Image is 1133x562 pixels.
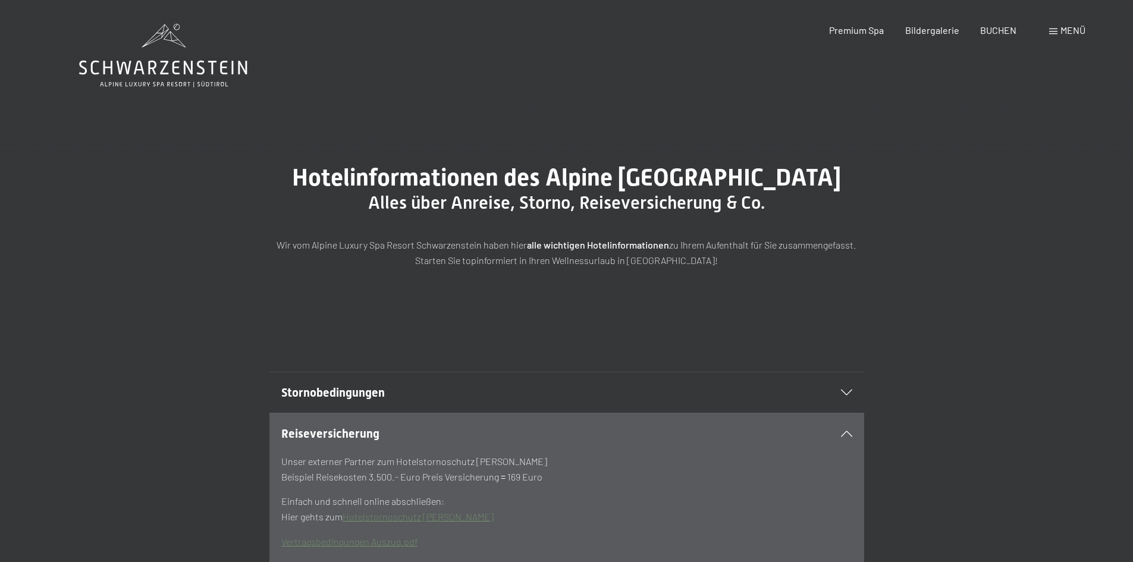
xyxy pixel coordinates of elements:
[281,426,379,441] span: Reiseversicherung
[980,24,1016,36] a: BUCHEN
[368,192,765,213] span: Alles über Anreise, Storno, Reiseversicherung & Co.
[281,385,385,400] span: Stornobedingungen
[1060,24,1085,36] span: Menü
[281,494,852,524] p: Einfach und schnell online abschließen: Hier gehts zum
[905,24,959,36] a: Bildergalerie
[281,536,418,547] a: Vertragsbedingungen Auszug.pdf
[281,454,852,484] p: Unser externer Partner zum Hotelstornoschutz [PERSON_NAME] Beispiel Reisekosten 3.500.- Euro Prei...
[527,239,669,250] strong: alle wichtigen Hotelinformationen
[343,511,494,522] a: Hotelstornoschutz [PERSON_NAME]
[292,164,841,191] span: Hotelinformationen des Alpine [GEOGRAPHIC_DATA]
[269,237,864,268] p: Wir vom Alpine Luxury Spa Resort Schwarzenstein haben hier zu Ihrem Aufenthalt für Sie zusammenge...
[829,24,884,36] a: Premium Spa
